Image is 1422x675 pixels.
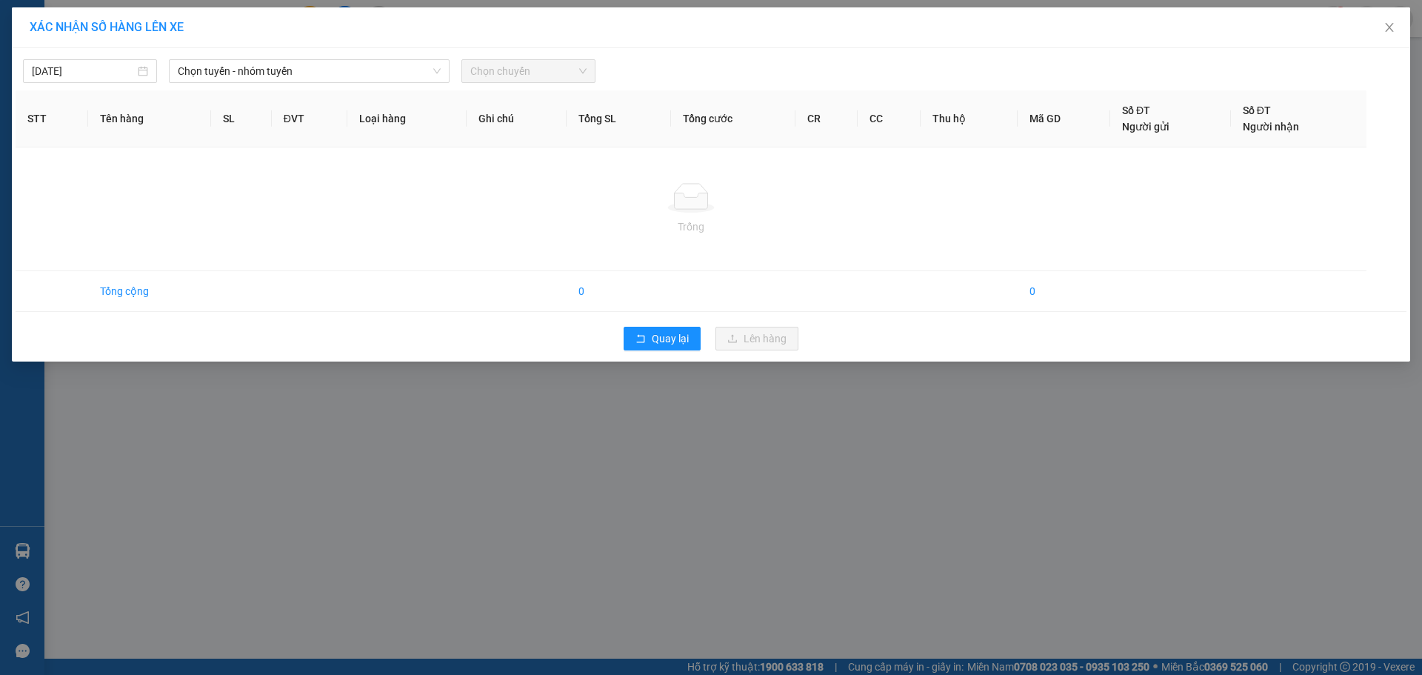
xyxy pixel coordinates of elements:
[858,90,921,147] th: CC
[635,333,646,345] span: rollback
[1383,21,1395,33] span: close
[671,90,795,147] th: Tổng cước
[1018,271,1110,312] td: 0
[567,271,671,312] td: 0
[1122,121,1169,133] span: Người gửi
[347,90,467,147] th: Loại hàng
[21,107,187,187] strong: Nhận:
[16,90,88,147] th: STT
[1369,7,1410,49] button: Close
[86,85,173,98] span: 12:10:44 [DATE]
[652,330,689,347] span: Quay lại
[88,90,211,147] th: Tên hàng
[73,8,216,40] span: VP [GEOGRAPHIC_DATA]
[433,67,441,76] span: down
[467,90,567,147] th: Ghi chú
[27,219,1355,235] div: Trống
[1122,104,1150,116] span: Số ĐT
[470,60,587,82] span: Chọn chuyến
[921,90,1017,147] th: Thu hộ
[567,90,671,147] th: Tổng SL
[211,90,271,147] th: SL
[1243,121,1299,133] span: Người nhận
[272,90,347,147] th: ĐVT
[73,59,184,98] span: VPĐL1410250003 -
[1243,104,1271,116] span: Số ĐT
[624,327,701,350] button: rollbackQuay lại
[32,63,135,79] input: 14/10/2025
[1018,90,1110,147] th: Mã GD
[30,20,184,34] span: XÁC NHẬN SỐ HÀNG LÊN XE
[73,43,177,56] span: Xuân - 0938256266
[88,271,211,312] td: Tổng cộng
[715,327,798,350] button: uploadLên hàng
[178,60,441,82] span: Chọn tuyến - nhóm tuyến
[795,90,858,147] th: CR
[73,8,216,40] span: Gửi:
[73,72,184,98] span: thanhngan.tienoanh - In:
